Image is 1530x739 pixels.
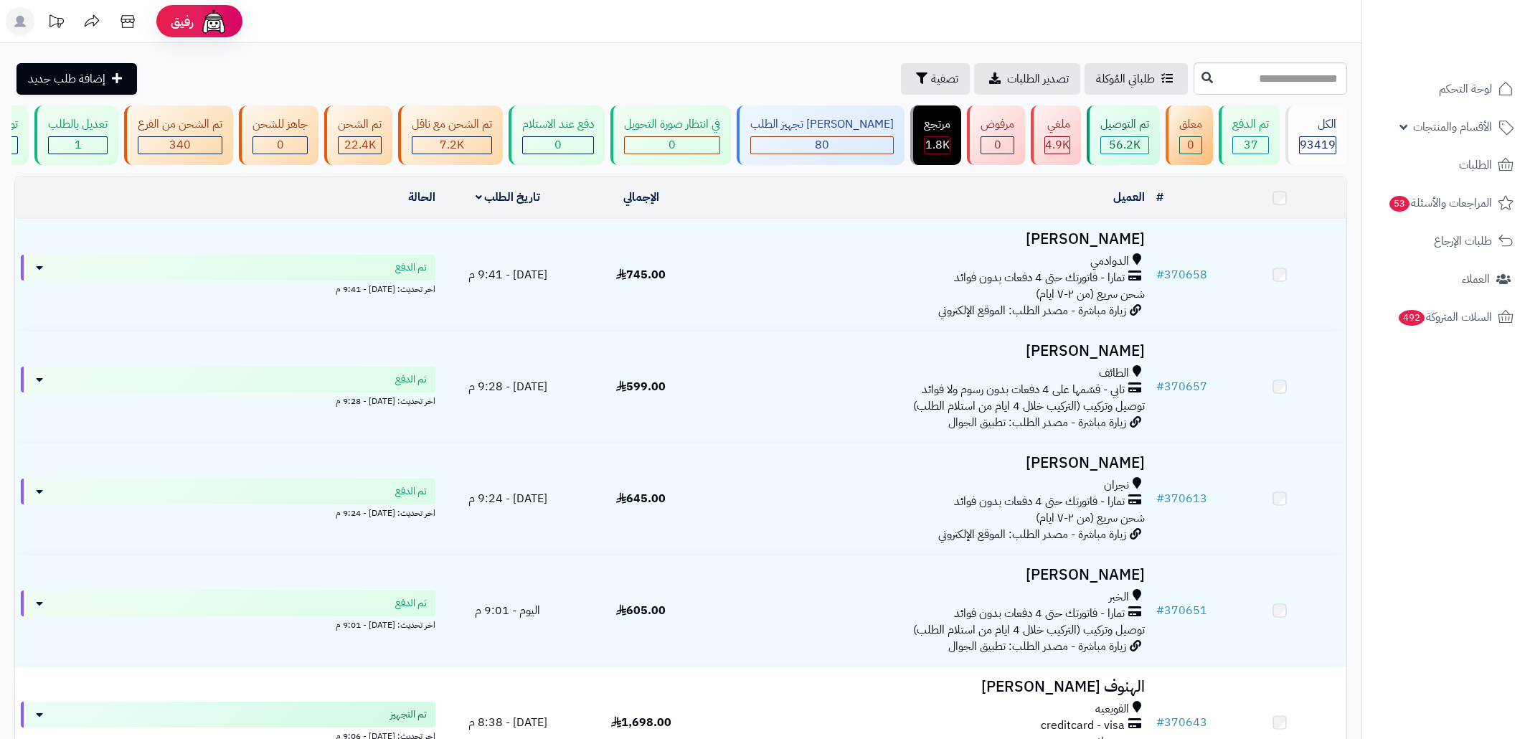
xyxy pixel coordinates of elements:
span: [DATE] - 9:28 م [468,378,547,395]
a: تم الشحن من الفرع 340 [121,105,236,165]
span: 605.00 [616,602,666,619]
span: # [1156,490,1164,507]
a: #370613 [1156,490,1207,507]
img: ai-face.png [199,7,228,36]
span: # [1156,602,1164,619]
a: مرتجع 1.8K [907,105,964,165]
div: اخر تحديث: [DATE] - 9:28 م [21,392,435,408]
div: تم الشحن [338,116,382,133]
a: تحديثات المنصة [38,7,74,39]
span: 599.00 [616,378,666,395]
div: مرفوض [981,116,1014,133]
div: تعديل بالطلب [48,116,108,133]
div: اخر تحديث: [DATE] - 9:01 م [21,616,435,631]
span: القويعيه [1095,701,1129,717]
img: logo-2.png [1432,39,1516,69]
button: تصفية [901,63,970,95]
span: نجران [1104,477,1129,494]
div: 0 [523,137,593,154]
span: 0 [277,136,284,154]
span: تم الدفع [395,372,427,387]
a: #370651 [1156,602,1207,619]
a: الحالة [408,189,435,206]
span: 56.2K [1109,136,1141,154]
span: # [1156,378,1164,395]
span: تابي - قسّمها على 4 دفعات بدون رسوم ولا فوائد [922,382,1125,398]
span: طلباتي المُوكلة [1096,70,1155,88]
a: العملاء [1371,262,1521,296]
span: 4.9K [1045,136,1069,154]
span: 80 [815,136,829,154]
span: السلات المتروكة [1397,307,1492,327]
span: 645.00 [616,490,666,507]
span: 22.4K [344,136,376,154]
span: تم الدفع [395,260,427,275]
a: الإجمالي [623,189,659,206]
span: 0 [669,136,676,154]
span: شحن سريع (من ٢-٧ ايام) [1036,286,1145,303]
h3: [PERSON_NAME] [713,455,1145,471]
div: 7223 [412,137,491,154]
span: تصدير الطلبات [1007,70,1069,88]
div: 4939 [1045,137,1069,154]
span: الطائف [1099,365,1129,382]
a: إضافة طلب جديد [16,63,137,95]
h3: الهنوف [PERSON_NAME] [713,679,1145,695]
div: 0 [981,137,1014,154]
div: 340 [138,137,222,154]
span: 93419 [1300,136,1336,154]
div: الكل [1299,116,1336,133]
a: الطلبات [1371,148,1521,182]
span: # [1156,714,1164,731]
div: دفع عند الاستلام [522,116,594,133]
a: # [1156,189,1163,206]
a: تعديل بالطلب 1 [32,105,121,165]
div: تم الدفع [1232,116,1269,133]
span: الدوادمي [1090,253,1129,270]
span: زيارة مباشرة - مصدر الطلب: تطبيق الجوال [948,638,1126,655]
a: تاريخ الطلب [476,189,541,206]
a: في انتظار صورة التحويل 0 [608,105,734,165]
span: # [1156,266,1164,283]
a: ملغي 4.9K [1028,105,1084,165]
a: طلبات الإرجاع [1371,224,1521,258]
div: اخر تحديث: [DATE] - 9:41 م [21,281,435,296]
span: توصيل وتركيب (التركيب خلال 4 ايام من استلام الطلب) [913,397,1145,415]
span: تم التجهيز [390,707,427,722]
span: المراجعات والأسئلة [1388,193,1492,213]
div: معلق [1179,116,1202,133]
a: #370643 [1156,714,1207,731]
div: 80 [751,137,893,154]
a: تصدير الطلبات [974,63,1080,95]
span: العملاء [1462,269,1490,289]
span: 7.2K [440,136,464,154]
span: تمارا - فاتورتك حتى 4 دفعات بدون فوائد [954,494,1125,510]
div: ملغي [1044,116,1070,133]
a: [PERSON_NAME] تجهيز الطلب 80 [734,105,907,165]
span: الطلبات [1459,155,1492,175]
a: #370657 [1156,378,1207,395]
span: تم الدفع [395,596,427,611]
h3: [PERSON_NAME] [713,231,1145,248]
a: تم الشحن مع ناقل 7.2K [395,105,506,165]
a: تم الدفع 37 [1216,105,1283,165]
span: 745.00 [616,266,666,283]
a: معلق 0 [1163,105,1216,165]
span: تصفية [931,70,958,88]
h3: [PERSON_NAME] [713,343,1145,359]
span: زيارة مباشرة - مصدر الطلب: تطبيق الجوال [948,414,1126,431]
span: زيارة مباشرة - مصدر الطلب: الموقع الإلكتروني [938,526,1126,543]
div: 56215 [1101,137,1148,154]
span: 1,698.00 [611,714,671,731]
a: دفع عند الاستلام 0 [506,105,608,165]
a: الكل93419 [1283,105,1350,165]
span: [DATE] - 9:41 م [468,266,547,283]
span: توصيل وتركيب (التركيب خلال 4 ايام من استلام الطلب) [913,621,1145,639]
span: 0 [994,136,1001,154]
div: تم الشحن من الفرع [138,116,222,133]
a: طلباتي المُوكلة [1085,63,1188,95]
div: تم الشحن مع ناقل [412,116,492,133]
span: اليوم - 9:01 م [475,602,540,619]
div: 0 [625,137,719,154]
span: 37 [1244,136,1258,154]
